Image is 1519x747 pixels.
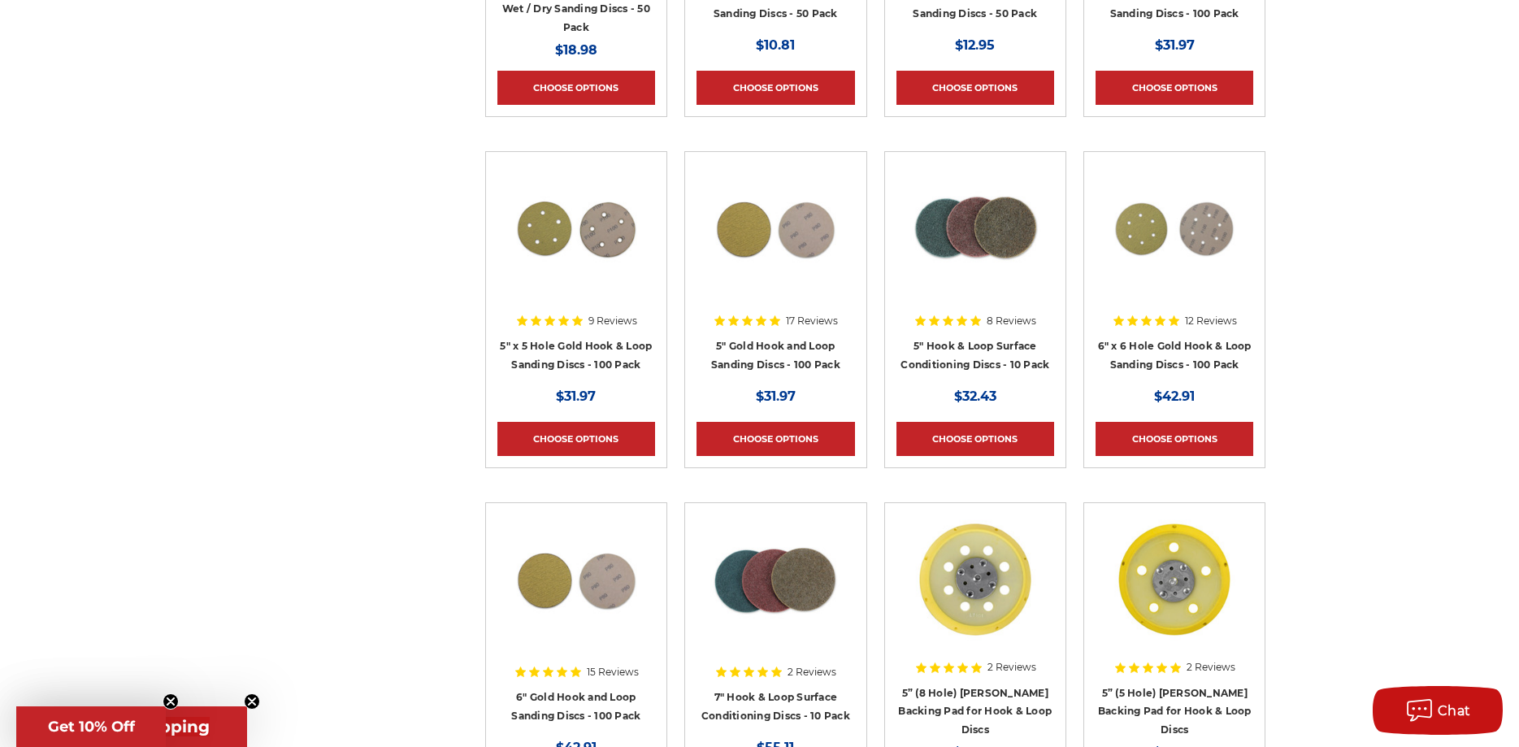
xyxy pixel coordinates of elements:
[710,163,840,293] img: gold hook & loop sanding disc stack
[587,667,639,677] span: 15 Reviews
[701,691,850,722] a: 7" Hook & Loop Surface Conditioning Discs - 10 Pack
[48,718,135,736] span: Get 10% Off
[244,693,260,710] button: Close teaser
[898,687,1052,736] a: 5” (8 Hole) [PERSON_NAME] Backing Pad for Hook & Loop Discs
[711,340,840,371] a: 5" Gold Hook and Loop Sanding Discs - 100 Pack
[955,37,995,53] span: $12.95
[1438,703,1471,719] span: Chat
[697,163,854,321] a: gold hook & loop sanding disc stack
[500,340,652,371] a: 5" x 5 Hole Gold Hook & Loop Sanding Discs - 100 Pack
[556,389,596,404] span: $31.97
[511,691,640,722] a: 6" Gold Hook and Loop Sanding Discs - 100 Pack
[1096,515,1253,672] a: 5” (5 Hole) DA Sander Backing Pad for Hook & Loop Discs
[1185,316,1237,326] span: 12 Reviews
[555,42,597,58] span: $18.98
[1096,422,1253,456] a: Choose Options
[497,515,655,672] a: 6" inch hook & loop disc
[1098,687,1252,736] a: 5” (5 Hole) [PERSON_NAME] Backing Pad for Hook & Loop Discs
[511,515,641,645] img: 6" inch hook & loop disc
[987,316,1036,326] span: 8 Reviews
[710,515,840,645] img: 7 inch surface conditioning discs
[1373,686,1503,735] button: Chat
[588,316,637,326] span: 9 Reviews
[1096,163,1253,321] a: 6 inch 6 hole hook and loop sanding disc
[497,422,655,456] a: Choose Options
[1109,515,1239,645] img: 5” (5 Hole) DA Sander Backing Pad for Hook & Loop Discs
[697,422,854,456] a: Choose Options
[896,163,1054,321] a: 5 inch surface conditioning discs
[756,389,796,404] span: $31.97
[1098,340,1252,371] a: 6" x 6 Hole Gold Hook & Loop Sanding Discs - 100 Pack
[1155,37,1195,53] span: $31.97
[697,515,854,672] a: 7 inch surface conditioning discs
[1154,389,1195,404] span: $42.91
[910,515,1040,645] img: 5” (8 Hole) DA Sander Backing Pad for Hook & Loop Discs
[954,389,996,404] span: $32.43
[16,706,166,747] div: Get 10% OffClose teaser
[910,163,1040,293] img: 5 inch surface conditioning discs
[163,693,179,710] button: Close teaser
[1096,71,1253,105] a: Choose Options
[511,163,641,293] img: 5 inch 5 hole hook and loop sanding disc
[896,515,1054,672] a: 5” (8 Hole) DA Sander Backing Pad for Hook & Loop Discs
[497,71,655,105] a: Choose Options
[896,422,1054,456] a: Choose Options
[497,163,655,321] a: 5 inch 5 hole hook and loop sanding disc
[788,667,836,677] span: 2 Reviews
[896,71,1054,105] a: Choose Options
[756,37,795,53] span: $10.81
[786,316,838,326] span: 17 Reviews
[1109,163,1239,293] img: 6 inch 6 hole hook and loop sanding disc
[16,706,247,747] div: Get Free ShippingClose teaser
[697,71,854,105] a: Choose Options
[901,340,1049,371] a: 5" Hook & Loop Surface Conditioning Discs - 10 Pack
